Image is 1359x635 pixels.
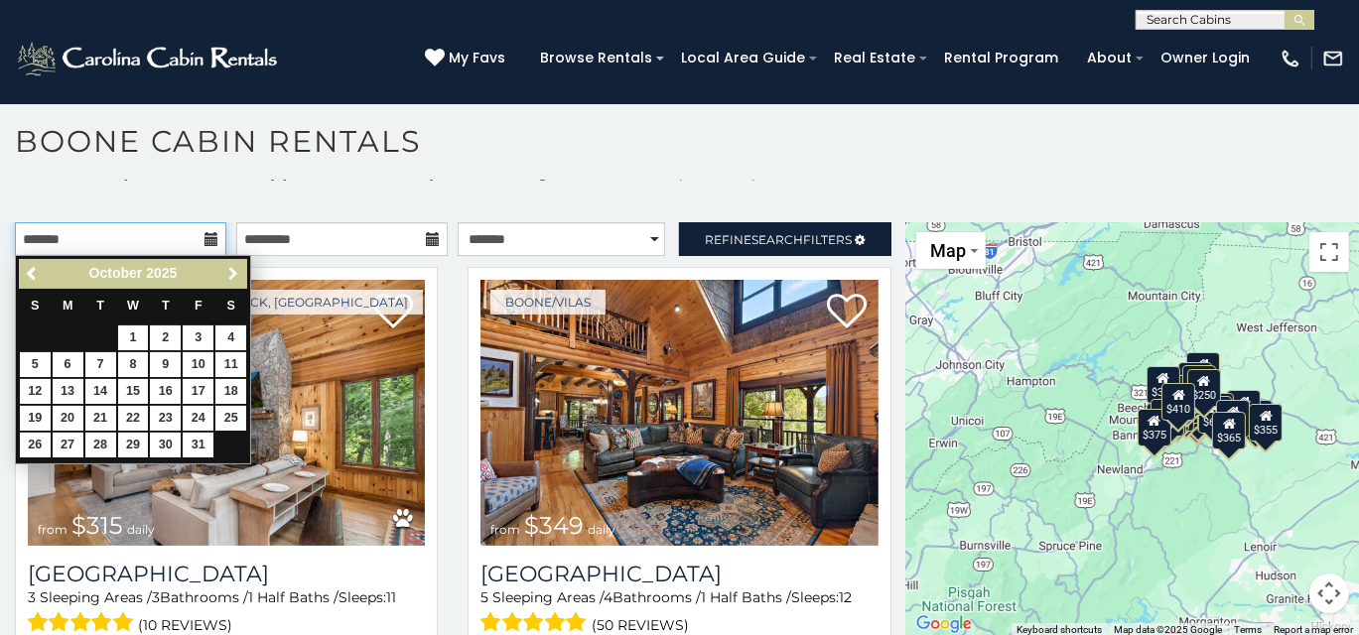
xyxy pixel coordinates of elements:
[752,232,804,247] span: Search
[248,588,339,606] span: 1 Half Baths /
[480,588,488,606] span: 5
[28,588,36,606] span: 3
[215,406,246,431] a: 25
[20,433,51,457] a: 26
[1309,573,1349,613] button: Map camera controls
[71,511,123,540] span: $315
[706,232,853,247] span: Refine Filters
[183,406,213,431] a: 24
[1077,43,1142,73] a: About
[215,325,246,350] a: 4
[25,266,41,282] span: Previous
[480,280,878,546] a: Diamond Creek Lodge from $349 daily
[1274,624,1353,635] a: Report a map error
[1161,383,1195,421] div: $410
[85,352,116,377] a: 7
[96,299,104,313] span: Tuesday
[85,379,116,404] a: 14
[127,299,139,313] span: Wednesday
[150,406,181,431] a: 23
[386,588,396,606] span: 11
[195,299,203,313] span: Friday
[53,352,83,377] a: 6
[425,48,510,69] a: My Favs
[1216,400,1250,438] div: $299
[1182,365,1216,403] div: $255
[15,39,283,78] img: White-1-2.png
[490,522,520,537] span: from
[227,299,235,313] span: Saturday
[1227,390,1261,428] div: $930
[1187,369,1221,407] div: $250
[1138,409,1171,446] div: $375
[827,292,867,333] a: Add to favorites
[21,262,46,287] a: Previous
[85,406,116,431] a: 21
[118,325,149,350] a: 1
[480,280,878,546] img: Diamond Creek Lodge
[1309,232,1349,272] button: Toggle fullscreen view
[85,433,116,457] a: 28
[839,588,852,606] span: 12
[215,379,246,404] a: 18
[53,433,83,457] a: 27
[490,290,606,315] a: Boone/Vilas
[1147,366,1180,404] div: $305
[824,43,925,73] a: Real Estate
[38,522,68,537] span: from
[679,222,890,256] a: RefineSearchFilters
[20,406,51,431] a: 19
[118,433,149,457] a: 29
[118,406,149,431] a: 22
[930,240,966,261] span: Map
[20,379,51,404] a: 12
[183,352,213,377] a: 10
[604,588,612,606] span: 4
[225,266,241,282] span: Next
[1114,624,1222,635] span: Map data ©2025 Google
[183,379,213,404] a: 17
[28,561,425,587] a: [GEOGRAPHIC_DATA]
[183,325,213,350] a: 3
[215,352,246,377] a: 11
[530,43,662,73] a: Browse Rentals
[53,406,83,431] a: 20
[118,352,149,377] a: 8
[480,561,878,587] h3: Diamond Creek Lodge
[118,379,149,404] a: 15
[480,561,878,587] a: [GEOGRAPHIC_DATA]
[1151,43,1260,73] a: Owner Login
[916,232,986,269] button: Change map style
[183,433,213,457] a: 31
[162,299,170,313] span: Thursday
[152,588,160,606] span: 3
[1234,624,1262,635] a: Terms
[671,43,815,73] a: Local Area Guide
[1186,352,1220,390] div: $525
[89,265,143,281] span: October
[127,522,155,537] span: daily
[1212,412,1246,449] div: $365
[588,522,615,537] span: daily
[63,299,73,313] span: Monday
[20,352,51,377] a: 5
[150,325,181,350] a: 2
[31,299,39,313] span: Sunday
[150,352,181,377] a: 9
[150,379,181,404] a: 16
[524,511,584,540] span: $349
[1178,362,1212,400] div: $320
[28,561,425,587] h3: Chimney Island
[449,48,505,68] span: My Favs
[1249,404,1283,442] div: $355
[1280,48,1301,69] img: phone-regular-white.png
[150,433,181,457] a: 30
[146,265,177,281] span: 2025
[220,262,245,287] a: Next
[701,588,791,606] span: 1 Half Baths /
[934,43,1068,73] a: Rental Program
[1322,48,1344,69] img: mail-regular-white.png
[53,379,83,404] a: 13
